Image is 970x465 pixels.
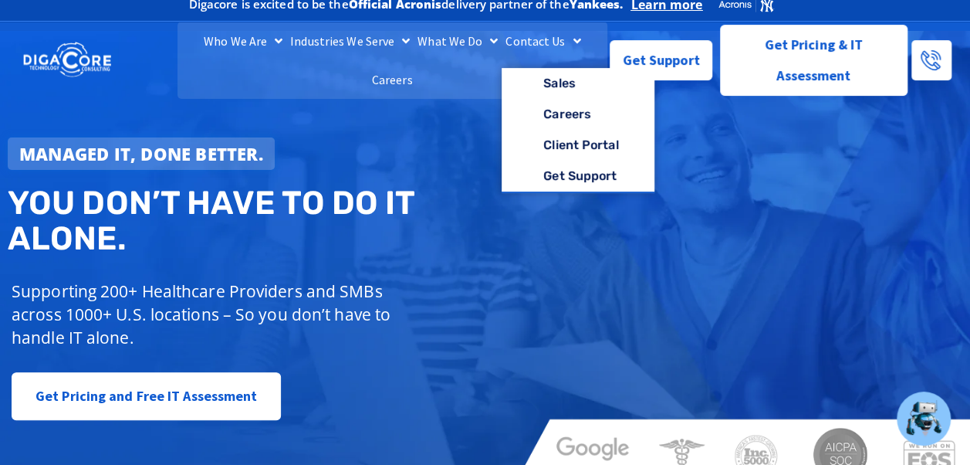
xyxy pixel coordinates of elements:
a: Get Pricing and Free IT Assessment [12,372,281,420]
a: Managed IT, done better. [8,137,275,170]
a: Client Portal [502,130,654,161]
ul: Contact Us [502,68,654,193]
span: Get Support [623,45,700,76]
a: Careers [502,99,654,130]
img: DigaCore Technology Consulting [23,41,111,79]
a: Sales [502,68,654,99]
span: Get Pricing & IT Assessment [732,29,895,91]
a: Get Support [610,40,712,80]
a: What We Do [414,22,502,60]
strong: Managed IT, done better. [19,142,263,165]
span: Get Pricing and Free IT Assessment [35,381,257,412]
a: Who We Are [200,22,286,60]
a: Get Support [502,161,654,192]
a: Careers [368,60,417,99]
p: Supporting 200+ Healthcare Providers and SMBs across 1000+ U.S. locations – So you don’t have to ... [12,280,407,349]
h2: You don’t have to do IT alone. [8,185,495,256]
nav: Menu [177,22,607,99]
a: Industries We Serve [286,22,414,60]
a: Contact Us [502,22,584,60]
a: Get Pricing & IT Assessment [720,25,907,96]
